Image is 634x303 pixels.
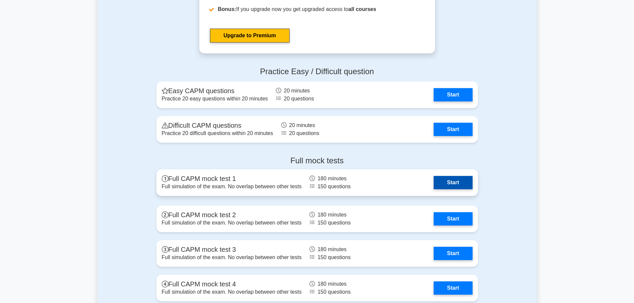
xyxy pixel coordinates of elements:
[434,212,472,226] a: Start
[156,156,478,166] h4: Full mock tests
[434,88,472,101] a: Start
[210,29,290,43] a: Upgrade to Premium
[434,247,472,260] a: Start
[434,176,472,189] a: Start
[434,281,472,295] a: Start
[156,67,478,76] h4: Practice Easy / Difficult question
[434,123,472,136] a: Start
